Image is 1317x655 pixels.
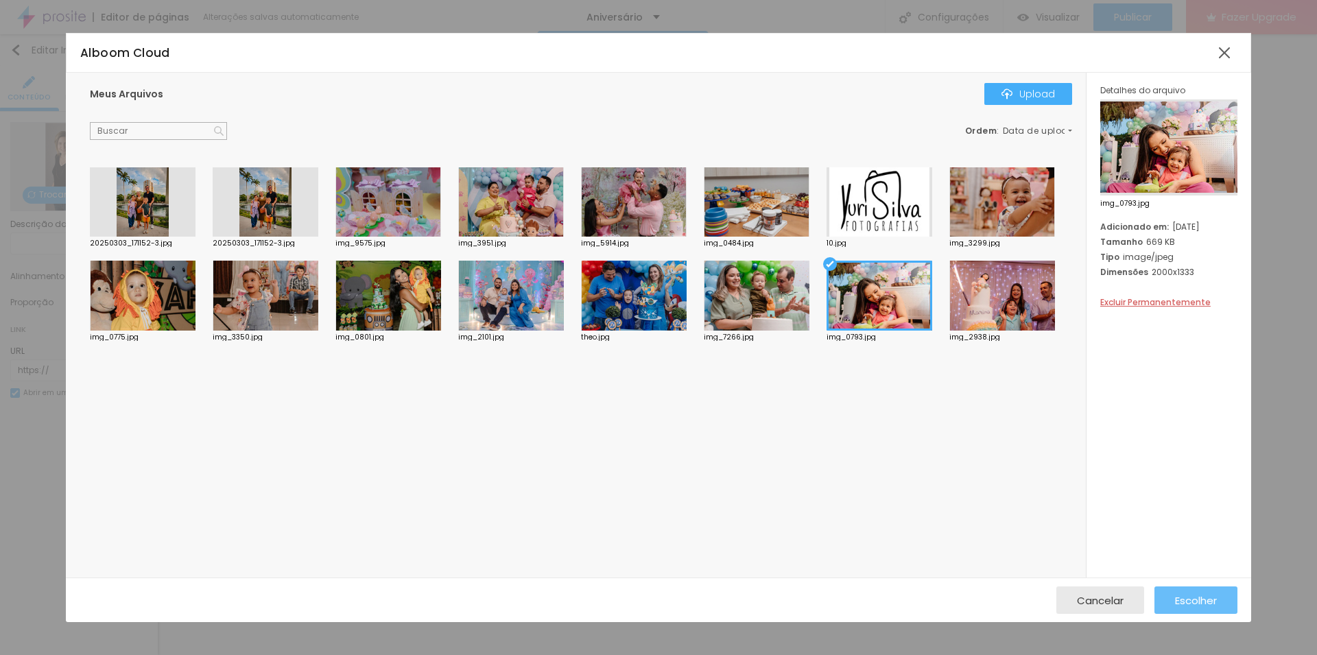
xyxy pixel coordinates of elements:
span: Alboom Cloud [80,45,170,61]
div: img_3951.jpg [458,240,564,247]
input: Buscar [90,122,227,140]
div: img_0484.jpg [704,240,809,247]
span: Tipo [1100,251,1119,263]
span: img_0793.jpg [1100,200,1237,207]
div: img_9575.jpg [335,240,441,247]
div: : [965,127,1072,135]
div: 10.jpg [827,240,932,247]
span: Tamanho [1100,236,1143,248]
div: img_0775.jpg [90,334,195,341]
span: Detalhes do arquivo [1100,84,1185,96]
div: img_2101.jpg [458,334,564,341]
div: img_2938.jpg [949,334,1055,341]
span: Escolher [1175,595,1217,606]
button: Cancelar [1056,586,1144,614]
div: img_0793.jpg [827,334,932,341]
div: img_5914.jpg [581,240,687,247]
span: Dimensões [1100,266,1148,278]
div: Upload [1001,88,1055,99]
div: img_3299.jpg [949,240,1055,247]
button: IconeUpload [984,83,1072,105]
div: img_3350.jpg [213,334,318,341]
span: Data de upload [1003,127,1074,135]
button: Escolher [1154,586,1237,614]
img: Icone [214,126,224,136]
div: 20250303_171152-3.jpg [213,240,318,247]
span: Adicionado em: [1100,221,1169,233]
span: Ordem [965,125,997,136]
div: img_7266.jpg [704,334,809,341]
img: Icone [1001,88,1012,99]
span: Meus Arquivos [90,87,163,101]
div: 20250303_171152-3.jpg [90,240,195,247]
span: Cancelar [1077,595,1124,606]
span: Excluir Permanentemente [1100,296,1211,308]
div: [DATE] [1100,221,1237,233]
div: img_0801.jpg [335,334,441,341]
div: image/jpeg [1100,251,1237,263]
div: 2000x1333 [1100,266,1237,278]
div: theo.jpg [581,334,687,341]
div: 669 KB [1100,236,1237,248]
